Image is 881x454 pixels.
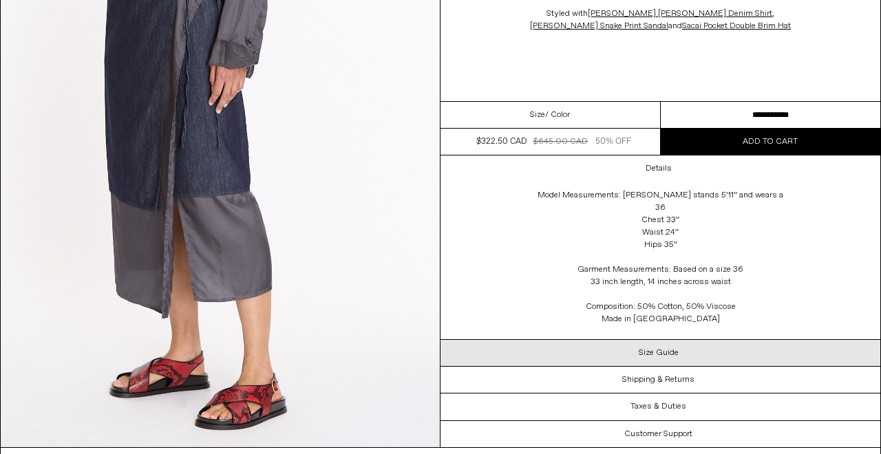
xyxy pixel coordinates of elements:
[530,21,668,32] a: [PERSON_NAME] Snake Print Sandal
[476,136,527,149] div: $322.50 CAD
[588,8,772,19] a: [PERSON_NAME] [PERSON_NAME] Denim Shirt
[682,21,791,32] a: Sacai Pocket Double Brim Hat
[624,429,692,439] h3: Customer Support
[646,164,672,174] h3: Details
[545,109,570,121] span: / Color
[595,136,631,149] div: 50% OFF
[661,129,881,155] button: Add to cart
[533,136,588,149] div: $645.00 CAD
[622,375,694,385] h3: Shipping & Returns
[639,348,679,358] h3: Size Guide
[630,402,686,412] h3: Taxes & Duties
[743,137,798,148] span: Add to cart
[523,182,798,339] div: Model Measurements: [PERSON_NAME] stands 5’11” and wears a 36 Chest 33” Waist 24” Hips 35” Garmen...
[530,109,545,121] span: Size
[530,8,791,32] span: Styled with , and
